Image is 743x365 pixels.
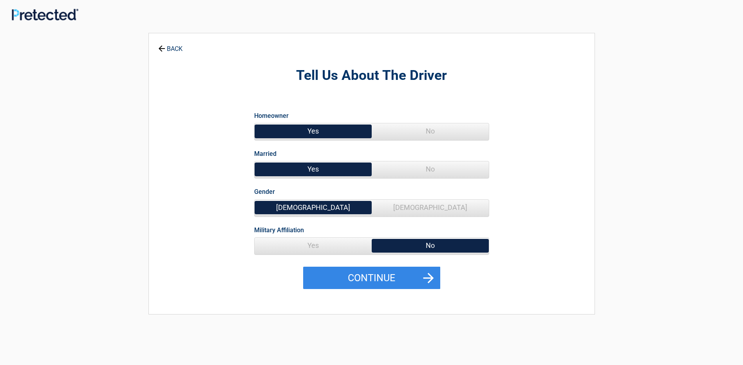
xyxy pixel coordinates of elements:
span: Yes [255,161,372,177]
label: Homeowner [254,110,289,121]
h2: Tell Us About The Driver [192,67,551,85]
span: [DEMOGRAPHIC_DATA] [255,200,372,215]
span: No [372,161,489,177]
label: Military Affiliation [254,225,304,235]
img: Main Logo [12,9,78,21]
label: Gender [254,186,275,197]
span: No [372,238,489,253]
span: Yes [255,238,372,253]
span: [DEMOGRAPHIC_DATA] [372,200,489,215]
a: BACK [157,38,184,52]
span: Yes [255,123,372,139]
button: Continue [303,267,440,289]
span: No [372,123,489,139]
label: Married [254,148,277,159]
